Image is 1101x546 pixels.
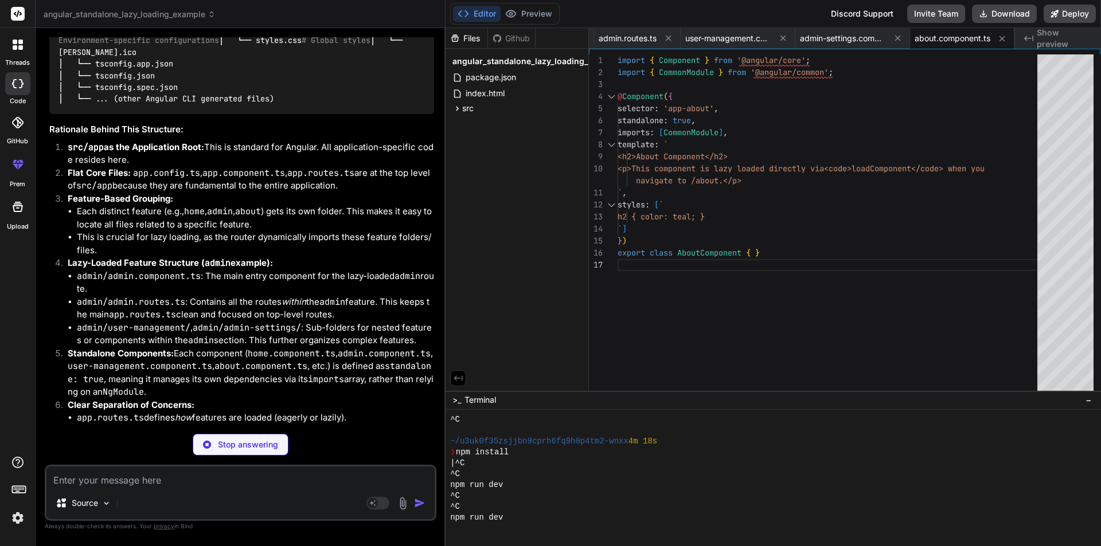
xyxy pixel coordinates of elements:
[450,414,460,425] span: ^C
[338,348,431,359] code: admin.component.ts
[68,399,194,410] strong: Clear Separation of Concerns:
[618,127,650,138] span: imports
[589,127,603,139] div: 7
[58,23,393,45] span: # Environment-specific configurations
[654,199,659,210] span: [
[44,9,216,20] span: angular_standalone_lazy_loading_example
[446,33,487,44] div: Files
[604,199,619,211] div: Click to collapse the range.
[109,309,176,320] code: app.routes.ts
[663,115,668,125] span: :
[685,33,771,44] span: user-management.component.ts
[77,296,185,308] code: admin/admin.routes.ts
[650,67,654,77] span: {
[915,33,990,44] span: about.component.ts
[628,436,657,447] span: 4m 18s
[1044,5,1096,23] button: Deploy
[728,67,746,77] span: from
[589,139,603,151] div: 8
[464,87,506,100] span: index.html
[450,512,503,523] span: npm run dev
[302,36,370,46] span: # Global styles
[488,33,535,44] div: Github
[464,70,517,84] span: package.json
[746,248,751,258] span: {
[618,103,654,113] span: selector
[618,55,645,65] span: import
[68,257,273,268] strong: Lazy-Loaded Feature Structure ( example):
[907,5,965,23] button: Invite Team
[714,103,719,113] span: ,
[396,497,409,510] img: attachment
[589,91,603,103] div: 4
[77,231,434,257] li: This is crucial for lazy loading, as the router dynamically imports these feature folders/files.
[77,205,434,231] li: Each distinct feature (e.g., , , ) gets its own folder. This makes it easy to locate all files re...
[618,199,645,210] span: styles
[450,480,503,490] span: npm run dev
[1086,394,1092,406] span: −
[45,521,436,532] p: Always double-check its answers. Your in Bind
[622,223,627,234] span: ]
[319,296,345,308] code: admin
[58,141,434,167] li: This is standard for Angular. All application-specific code resides here.
[972,5,1037,23] button: Download
[464,394,496,406] span: Terminal
[414,497,425,509] img: icon
[719,127,723,138] span: ]
[193,322,301,333] code: admin/admin-settings/
[654,139,659,150] span: :
[599,33,657,44] span: admin.routes.ts
[589,54,603,66] div: 1
[650,248,673,258] span: class
[188,335,214,346] code: admin
[589,115,603,127] div: 6
[207,206,233,217] code: admin
[589,187,603,199] div: 11
[154,523,174,529] span: privacy
[72,497,98,509] p: Source
[218,439,278,450] p: Stop answering
[214,360,307,372] code: about.component.ts
[76,180,112,191] code: src/app
[49,123,434,136] h3: Rationale Behind This Structure:
[7,136,28,146] label: GitHub
[737,55,806,65] span: '@angular/core'
[205,257,231,269] code: admin
[58,347,434,399] li: Each component ( , , , , etc.) is defined as , meaning it manages its own dependencies via its ar...
[589,151,603,163] div: 9
[618,115,663,125] span: standalone
[618,235,622,246] span: }
[58,167,434,193] li: , , are at the top level of because they are fundamental to the entire application.
[10,96,26,106] label: code
[101,498,111,508] img: Pick Models
[453,6,501,22] button: Editor
[663,139,668,150] span: `
[636,175,741,186] span: navigate to /about.</p>
[589,247,603,259] div: 16
[589,211,603,223] div: 13
[68,142,204,152] strong: as the Application Root:
[450,436,628,447] span: ~/u3uk0f35zsjjbn9cprh6fq9h0p4tm2-wnxx
[824,5,900,23] div: Discord Support
[618,67,645,77] span: import
[450,501,460,512] span: ^C
[287,167,354,179] code: app.routes.ts
[714,55,732,65] span: from
[308,374,344,385] code: imports
[8,508,28,528] img: settings
[622,187,627,198] span: ,
[654,103,659,113] span: :
[824,163,985,174] span: <code>loadComponent</code> when you
[691,115,696,125] span: ,
[659,127,663,138] span: [
[1037,27,1092,50] span: Show preview
[589,259,603,271] div: 17
[618,139,654,150] span: template
[5,58,30,68] label: threads
[10,179,25,189] label: prem
[618,163,824,174] span: <p>This component is lazy loaded directly via
[659,67,714,77] span: CommonModule
[452,56,622,67] span: angular_standalone_lazy_loading_example
[755,248,760,258] span: }
[501,6,557,22] button: Preview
